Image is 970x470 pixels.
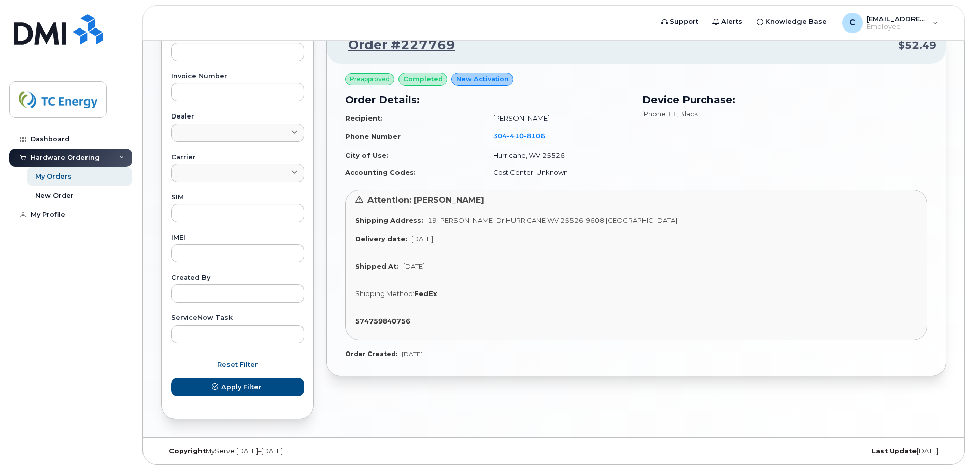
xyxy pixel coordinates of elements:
[161,447,423,455] div: MyServe [DATE]–[DATE]
[403,262,425,270] span: [DATE]
[493,132,557,140] a: 3044108106
[345,168,416,177] strong: Accounting Codes:
[169,447,206,455] strong: Copyright
[721,17,743,27] span: Alerts
[411,234,433,243] span: [DATE]
[484,164,630,182] td: Cost Center: Unknown
[171,275,304,281] label: Created By
[355,289,414,298] span: Shipping Method:
[524,132,545,140] span: 8106
[642,92,927,107] h3: Device Purchase:
[171,194,304,201] label: SIM
[350,75,390,84] span: Preapproved
[171,356,304,374] button: Reset Filter
[493,132,545,140] span: 304
[171,315,304,321] label: ServiceNow Task
[456,74,509,84] span: New Activation
[403,74,443,84] span: completed
[507,132,524,140] span: 410
[345,92,630,107] h3: Order Details:
[345,132,401,140] strong: Phone Number
[684,447,946,455] div: [DATE]
[867,23,928,31] span: Employee
[171,378,304,396] button: Apply Filter
[670,17,698,27] span: Support
[336,36,455,54] a: Order #227769
[345,151,388,159] strong: City of Use:
[849,17,855,29] span: C
[835,13,946,33] div: cory_henson@tcenergy.com
[765,17,827,27] span: Knowledge Base
[171,73,304,80] label: Invoice Number
[484,146,630,164] td: Hurricane, WV 25526
[642,110,676,118] span: iPhone 11
[355,216,423,224] strong: Shipping Address:
[355,234,407,243] strong: Delivery date:
[355,317,410,325] strong: 574759840756
[484,109,630,127] td: [PERSON_NAME]
[705,12,750,32] a: Alerts
[867,15,928,23] span: [EMAIL_ADDRESS][DOMAIN_NAME]
[171,113,304,120] label: Dealer
[345,114,383,122] strong: Recipient:
[171,234,304,241] label: IMEI
[654,12,705,32] a: Support
[217,360,258,369] span: Reset Filter
[414,289,437,298] strong: FedEx
[427,216,677,224] span: 19 [PERSON_NAME] Dr HURRICANE WV 25526-9608 [GEOGRAPHIC_DATA]
[355,262,399,270] strong: Shipped At:
[402,350,423,358] span: [DATE]
[676,110,698,118] span: , Black
[872,447,917,455] strong: Last Update
[898,38,936,53] span: $52.49
[171,154,304,161] label: Carrier
[221,382,262,392] span: Apply Filter
[926,426,962,462] iframe: Messenger Launcher
[750,12,834,32] a: Knowledge Base
[355,317,414,325] a: 574759840756
[345,350,397,358] strong: Order Created:
[367,195,484,205] span: Attention: [PERSON_NAME]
